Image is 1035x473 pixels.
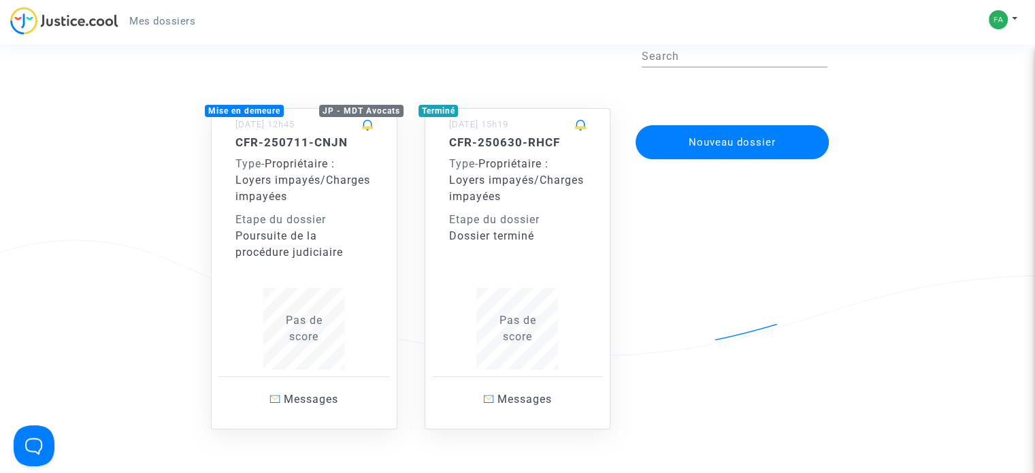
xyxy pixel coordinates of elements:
div: Poursuite de la procédure judiciaire [235,228,373,261]
button: Nouveau dossier [636,125,829,159]
iframe: Help Scout Beacon - Open [14,425,54,466]
span: Mes dossiers [129,15,195,27]
div: JP - MDT Avocats [319,105,404,117]
span: Propriétaire : Loyers impayés/Charges impayées [449,157,584,203]
span: Type [449,157,475,170]
a: Messages [218,376,390,422]
span: Messages [497,393,552,406]
div: Etape du dossier [449,212,587,228]
span: Type [235,157,261,170]
img: jc-logo.svg [10,7,118,35]
a: Mise en demeureJP - MDT Avocats[DATE] 12h45CFR-250711-CNJNType-Propriétaire : Loyers impayés/Char... [197,81,411,429]
div: Dossier terminé [449,228,587,244]
span: Messages [284,393,338,406]
a: Terminé[DATE] 15h19CFR-250630-RHCFType-Propriétaire : Loyers impayés/Charges impayéesEtape du dos... [411,81,625,429]
a: Nouveau dossier [634,116,830,129]
h5: CFR-250711-CNJN [235,135,373,149]
span: - [235,157,265,170]
h5: CFR-250630-RHCF [449,135,587,149]
div: Mise en demeure [205,105,284,117]
img: c211c668aa3dc9cf54e08d1c3d4932c1 [989,10,1008,29]
span: Pas de score [286,314,323,343]
small: [DATE] 12h45 [235,119,295,129]
span: Pas de score [499,314,536,343]
span: - [449,157,478,170]
span: Propriétaire : Loyers impayés/Charges impayées [235,157,370,203]
a: Mes dossiers [118,11,206,31]
div: Terminé [418,105,459,117]
div: Etape du dossier [235,212,373,228]
a: Messages [432,376,604,422]
small: [DATE] 15h19 [449,119,508,129]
